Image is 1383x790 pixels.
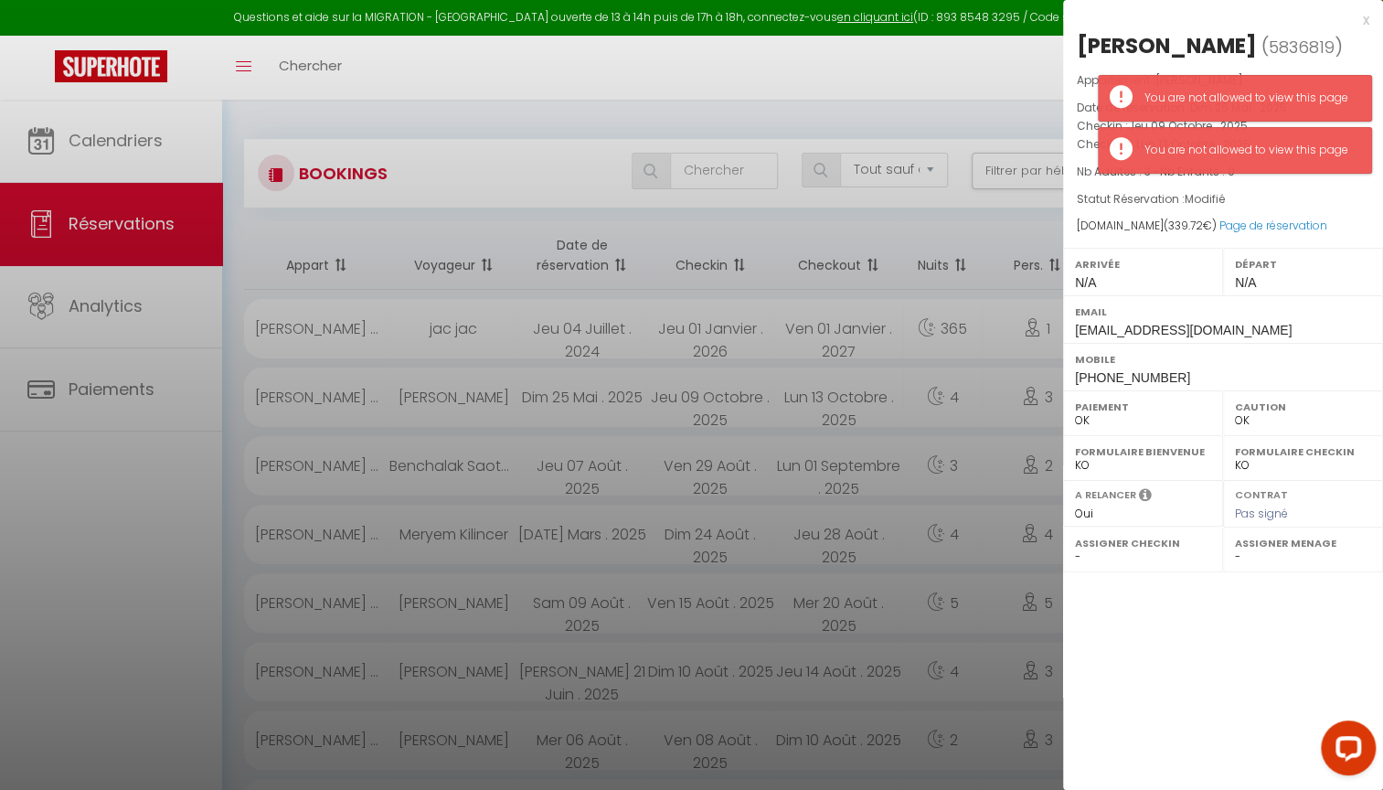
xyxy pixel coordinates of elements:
[1075,323,1292,337] span: [EMAIL_ADDRESS][DOMAIN_NAME]
[1075,350,1371,368] label: Mobile
[1164,218,1217,233] span: ( €)
[1235,255,1371,273] label: Départ
[1075,398,1211,416] label: Paiement
[1235,487,1288,499] label: Contrat
[1075,255,1211,273] label: Arrivée
[1075,275,1096,290] span: N/A
[1077,31,1257,60] div: [PERSON_NAME]
[1235,398,1371,416] label: Caution
[1144,90,1353,107] div: You are not allowed to view this page
[1063,9,1369,31] div: x
[1077,190,1369,208] p: Statut Réservation :
[1077,99,1369,117] p: Date de réservation :
[1306,713,1383,790] iframe: LiveChat chat widget
[1235,275,1256,290] span: N/A
[1155,72,1243,88] span: [PERSON_NAME]
[1075,370,1190,385] span: [PHONE_NUMBER]
[1075,487,1136,503] label: A relancer
[1235,506,1288,521] span: Pas signé
[1160,164,1235,179] span: Nb Enfants : 0
[1261,34,1343,59] span: ( )
[1235,534,1371,552] label: Assigner Menage
[1077,164,1235,179] span: Nb Adultes : 3 -
[1144,142,1353,159] div: You are not allowed to view this page
[1269,36,1335,59] span: 5836819
[1075,303,1371,321] label: Email
[1077,135,1369,154] p: Checkout :
[1235,443,1371,461] label: Formulaire Checkin
[1075,443,1211,461] label: Formulaire Bienvenue
[1075,534,1211,552] label: Assigner Checkin
[1077,218,1369,235] div: [DOMAIN_NAME]
[1219,218,1327,233] a: Page de réservation
[1077,71,1369,90] p: Appartement :
[1128,118,1248,133] span: Jeu 09 Octobre . 2025
[1185,191,1225,207] span: Modifié
[1077,117,1369,135] p: Checkin :
[1168,218,1203,233] span: 339.72
[1139,487,1152,507] i: Sélectionner OUI si vous souhaiter envoyer les séquences de messages post-checkout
